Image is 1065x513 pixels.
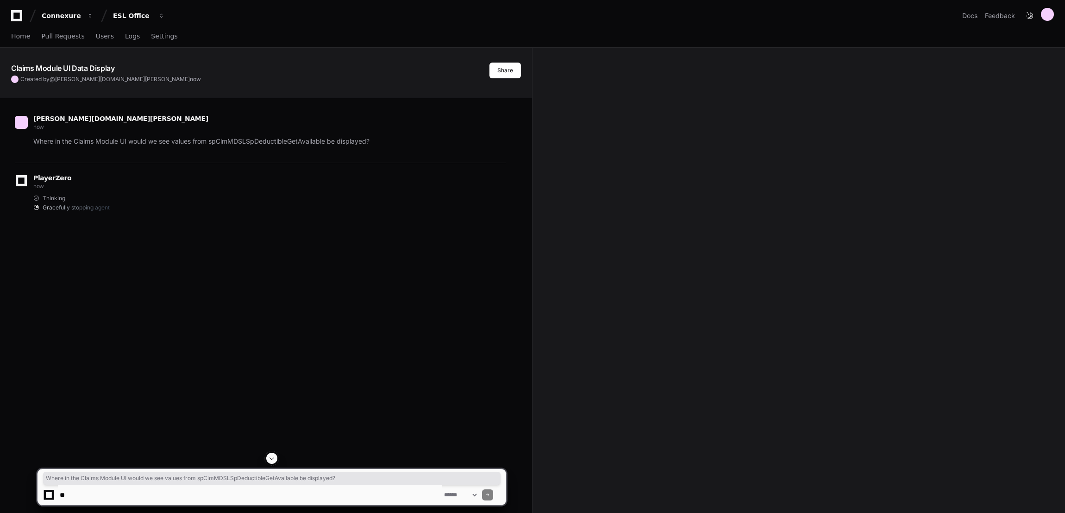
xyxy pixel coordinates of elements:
button: Connexure [38,7,97,24]
span: now [33,183,44,190]
a: Users [96,26,114,47]
span: Pull Requests [41,33,84,39]
span: PlayerZero [33,175,71,181]
div: ESL Office [113,11,153,20]
span: Thinking [43,195,65,202]
p: Where in the Claims Module UI would we see values from spClmMDSLSpDeductibleGetAvailable be displ... [33,136,506,147]
a: Logs [125,26,140,47]
span: now [33,123,44,130]
span: Gracefully stopping agent [43,204,110,211]
a: Home [11,26,30,47]
button: ESL Office [109,7,169,24]
span: now [190,76,201,82]
a: Settings [151,26,177,47]
span: Logs [125,33,140,39]
span: @ [50,76,55,82]
span: Settings [151,33,177,39]
a: Pull Requests [41,26,84,47]
button: Share [489,63,521,78]
span: [PERSON_NAME][DOMAIN_NAME][PERSON_NAME] [33,115,208,122]
span: Where in the Claims Module UI would we see values from spClmMDSLSpDeductibleGetAvailable be displ... [46,475,498,482]
button: Feedback [985,11,1015,20]
span: Users [96,33,114,39]
a: Docs [962,11,977,20]
span: [PERSON_NAME][DOMAIN_NAME][PERSON_NAME] [55,76,190,82]
span: Created by [20,76,201,83]
span: Home [11,33,30,39]
div: Connexure [42,11,81,20]
app-text-character-animate: Claims Module UI Data Display [11,63,114,73]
